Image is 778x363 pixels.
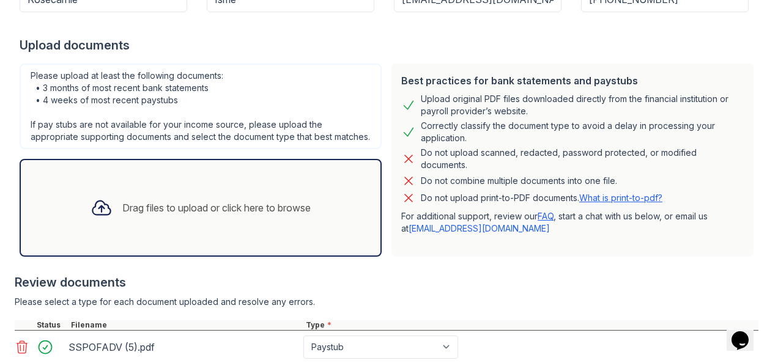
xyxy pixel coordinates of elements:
[579,193,662,203] a: What is print-to-pdf?
[303,320,758,330] div: Type
[421,192,662,204] p: Do not upload print-to-PDF documents.
[421,120,744,144] div: Correctly classify the document type to avoid a delay in processing your application.
[34,320,69,330] div: Status
[421,174,617,188] div: Do not combine multiple documents into one file.
[401,210,744,235] p: For additional support, review our , start a chat with us below, or email us at
[15,274,758,291] div: Review documents
[421,147,744,171] div: Do not upload scanned, redacted, password protected, or modified documents.
[122,200,311,215] div: Drag files to upload or click here to browse
[409,223,550,233] a: [EMAIL_ADDRESS][DOMAIN_NAME]
[421,93,744,117] div: Upload original PDF files downloaded directly from the financial institution or payroll provider’...
[69,337,298,357] div: SSPOFADV (5).pdf
[20,64,382,149] div: Please upload at least the following documents: • 3 months of most recent bank statements • 4 wee...
[401,73,744,88] div: Best practices for bank statements and paystubs
[15,296,758,308] div: Please select a type for each document uploaded and resolve any errors.
[727,314,766,351] iframe: chat widget
[20,37,758,54] div: Upload documents
[538,211,554,221] a: FAQ
[69,320,303,330] div: Filename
